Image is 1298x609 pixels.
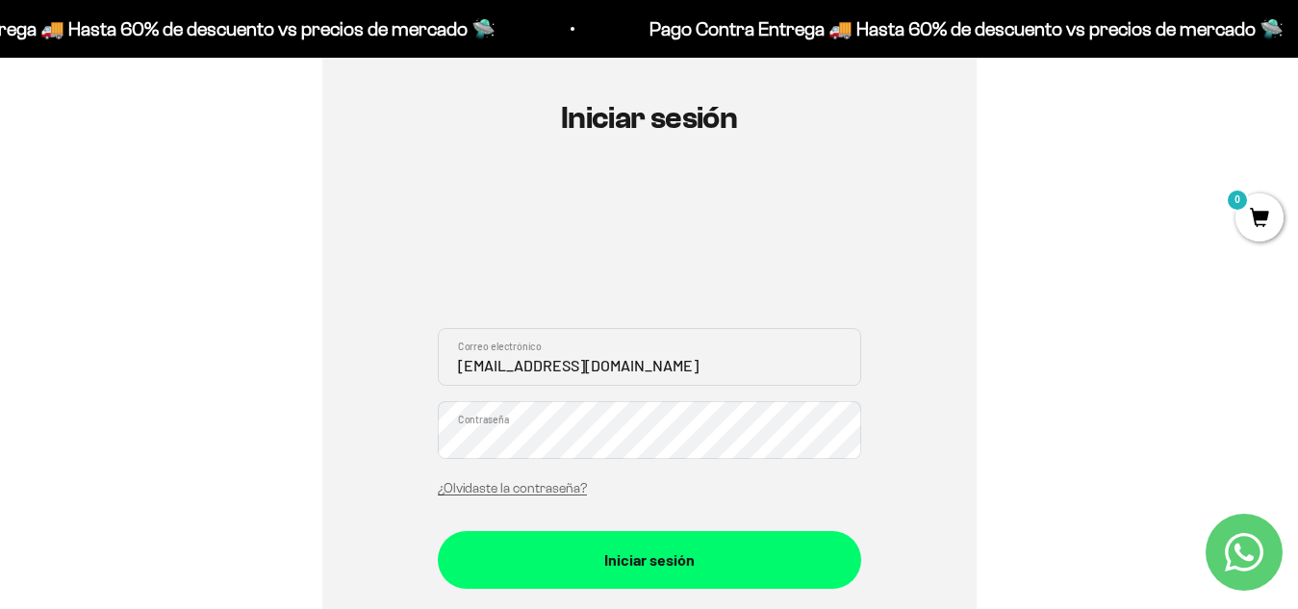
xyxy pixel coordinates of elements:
[1235,209,1284,230] a: 0
[438,190,861,305] iframe: Social Login Buttons
[438,531,861,589] button: Iniciar sesión
[1226,189,1249,212] mark: 0
[476,547,823,572] div: Iniciar sesión
[438,101,861,135] h1: Iniciar sesión
[624,13,1258,44] p: Pago Contra Entrega 🚚 Hasta 60% de descuento vs precios de mercado 🛸
[438,481,587,495] a: ¿Olvidaste la contraseña?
